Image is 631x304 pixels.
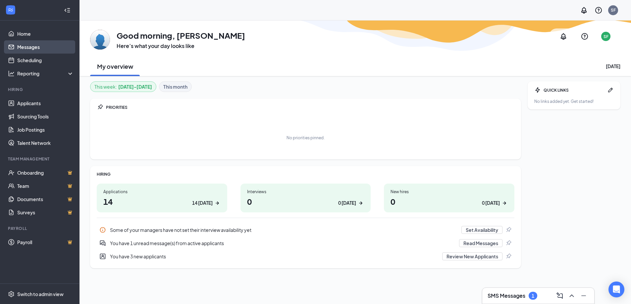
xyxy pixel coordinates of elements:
[247,196,364,207] h1: 0
[17,40,74,54] a: Messages
[214,200,221,206] svg: ArrowRight
[106,105,514,110] div: PRIORITIES
[17,54,74,67] a: Scheduling
[17,166,74,179] a: OnboardingCrown
[17,70,74,77] div: Reporting
[118,83,152,90] b: [DATE] - [DATE]
[97,223,514,237] div: Some of your managers have not set their interview availability yet
[357,200,364,206] svg: ArrowRight
[117,30,245,41] h1: Good morning, [PERSON_NAME]
[17,193,74,206] a: DocumentsCrown
[566,290,577,301] button: ChevronUp
[8,70,15,77] svg: Analysis
[97,184,227,212] a: Applications1414 [DATE]ArrowRight
[8,291,15,297] svg: Settings
[117,42,245,50] h3: Here’s what your day looks like
[17,136,74,150] a: Talent Network
[97,171,514,177] div: HIRING
[99,227,106,233] svg: Info
[17,206,74,219] a: SurveysCrown
[581,32,589,40] svg: QuestionInfo
[611,7,616,13] div: SF
[607,87,614,93] svg: Pen
[90,30,110,50] img: Shilah Flowers
[534,99,614,104] div: No links added yet. Get started!
[64,7,71,14] svg: Collapse
[163,83,187,90] b: This month
[391,189,508,195] div: New hires
[482,199,500,206] div: 0 [DATE]
[442,252,502,260] button: Review New Applicants
[578,290,589,301] button: Minimize
[568,292,576,300] svg: ChevronUp
[595,6,603,14] svg: QuestionInfo
[97,237,514,250] div: You have 1 unread message(s) from active applicants
[461,226,502,234] button: Set Availability
[99,240,106,246] svg: DoubleChatActive
[608,282,624,297] div: Open Intercom Messenger
[556,292,564,300] svg: ComposeMessage
[99,253,106,260] svg: UserEntity
[94,83,152,90] div: This week :
[505,227,512,233] svg: Pin
[247,189,364,195] div: Interviews
[17,291,64,297] div: Switch to admin view
[103,189,221,195] div: Applications
[8,87,73,92] div: Hiring
[384,184,514,212] a: New hires00 [DATE]ArrowRight
[17,123,74,136] a: Job Postings
[97,250,514,263] div: You have 3 new applicants
[606,63,620,69] div: [DATE]
[8,226,73,231] div: Payroll
[501,200,508,206] svg: ArrowRight
[97,104,103,110] svg: Pin
[580,292,588,300] svg: Minimize
[554,290,565,301] button: ComposeMessage
[97,223,514,237] a: InfoSome of your managers have not set their interview availability yetSet AvailabilityPin
[192,199,213,206] div: 14 [DATE]
[604,34,608,39] div: SF
[103,196,221,207] h1: 14
[559,32,567,40] svg: Notifications
[17,27,74,40] a: Home
[287,135,325,141] div: No priorities pinned.
[580,6,588,14] svg: Notifications
[488,292,525,299] h3: SMS Messages
[338,199,356,206] div: 0 [DATE]
[534,87,541,93] svg: Bolt
[459,239,502,247] button: Read Messages
[505,240,512,246] svg: Pin
[97,237,514,250] a: DoubleChatActiveYou have 1 unread message(s) from active applicantsRead MessagesPin
[110,253,438,260] div: You have 3 new applicants
[7,7,14,13] svg: WorkstreamLogo
[17,236,74,249] a: PayrollCrown
[532,293,534,299] div: 1
[544,87,605,93] div: QUICK LINKS
[17,97,74,110] a: Applicants
[505,253,512,260] svg: Pin
[8,156,73,162] div: Team Management
[391,196,508,207] h1: 0
[97,250,514,263] a: UserEntityYou have 3 new applicantsReview New ApplicantsPin
[97,62,133,70] h2: My overview
[110,227,457,233] div: Some of your managers have not set their interview availability yet
[110,240,455,246] div: You have 1 unread message(s) from active applicants
[17,110,74,123] a: Sourcing Tools
[17,179,74,193] a: TeamCrown
[240,184,371,212] a: Interviews00 [DATE]ArrowRight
